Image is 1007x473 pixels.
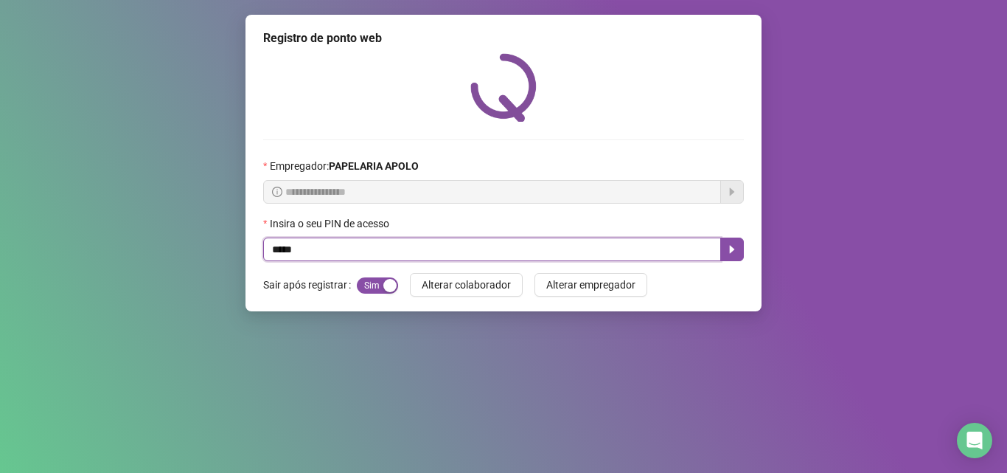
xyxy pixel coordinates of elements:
button: Alterar colaborador [410,273,523,297]
div: Open Intercom Messenger [957,423,992,458]
span: Alterar empregador [546,277,635,293]
img: QRPoint [470,53,537,122]
span: Empregador : [270,158,419,174]
label: Sair após registrar [263,273,357,297]
span: info-circle [272,187,282,197]
span: caret-right [726,244,738,255]
button: Alterar empregador [534,273,647,297]
div: Registro de ponto web [263,30,744,47]
label: Insira o seu PIN de acesso [263,215,399,232]
strong: PAPELARIA APOLO [329,160,419,172]
span: Alterar colaborador [422,277,511,293]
